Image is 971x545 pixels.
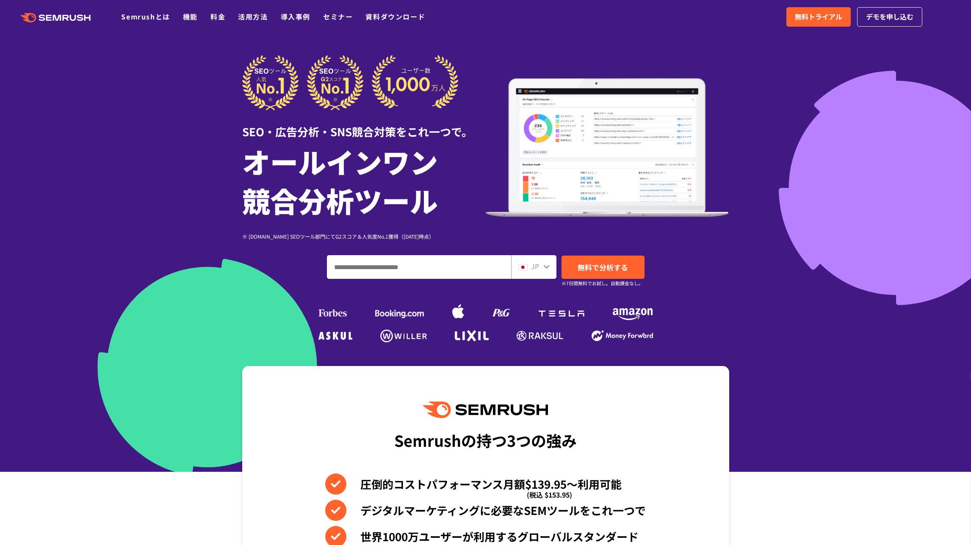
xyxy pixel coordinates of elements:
li: デジタルマーケティングに必要なSEMツールをこれ一つで [325,500,646,521]
a: 無料で分析する [562,256,645,279]
a: デモを申し込む [857,7,922,27]
a: 導入事例 [281,11,310,22]
span: 無料で分析する [578,262,628,272]
span: 無料トライアル [795,11,842,22]
span: (税込 $153.95) [527,484,572,505]
span: JP [531,261,539,271]
img: Semrush [423,402,548,418]
a: 活用方法 [238,11,268,22]
div: SEO・広告分析・SNS競合対策をこれ一つで。 [242,110,486,140]
div: Semrushの持つ3つの強み [394,424,577,456]
input: ドメイン、キーワードまたはURLを入力してください [327,256,511,278]
a: 資料ダウンロード [365,11,425,22]
a: 料金 [210,11,225,22]
a: 機能 [183,11,198,22]
small: ※7日間無料でお試し。自動課金なし。 [562,279,643,287]
a: 無料トライアル [786,7,851,27]
span: デモを申し込む [866,11,913,22]
div: ※ [DOMAIN_NAME] SEOツール部門にてG2スコア＆人気度No.1獲得（[DATE]時点） [242,232,486,240]
li: 圧倒的コストパフォーマンス月額$139.95〜利用可能 [325,473,646,495]
a: セミナー [323,11,353,22]
a: Semrushとは [121,11,170,22]
h1: オールインワン 競合分析ツール [242,142,486,220]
